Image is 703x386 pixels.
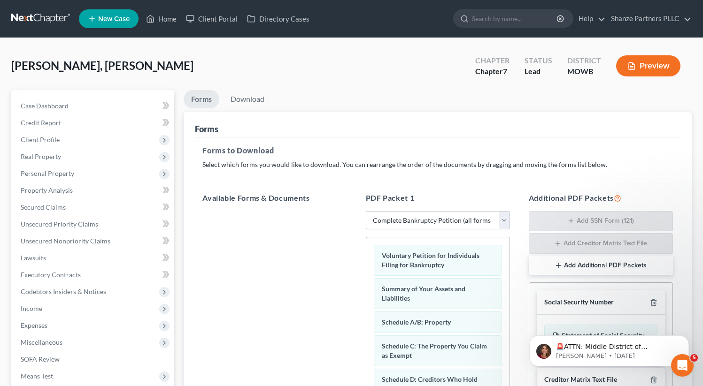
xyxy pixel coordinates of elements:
[21,102,69,110] span: Case Dashboard
[181,10,242,27] a: Client Portal
[529,233,673,254] button: Add Creditor Matrix Text File
[21,372,53,380] span: Means Test
[13,98,174,114] a: Case Dashboard
[21,203,66,211] span: Secured Claims
[202,145,673,156] h5: Forms to Download
[195,123,218,135] div: Forms
[141,10,181,27] a: Home
[690,354,698,362] span: 5
[202,192,347,204] h5: Available Forms & Documents
[41,67,159,149] span: 🚨ATTN: Middle District of [US_STATE] The court has added a new Credit Counseling Field that we ne...
[184,90,219,108] a: Forms
[14,59,174,90] div: message notification from Katie, 3w ago. 🚨ATTN: Middle District of Florida The court has added a ...
[13,351,174,368] a: SOFA Review
[382,342,487,359] span: Schedule C: The Property You Claim as Exempt
[21,68,36,83] img: Profile image for Katie
[21,304,42,312] span: Income
[382,285,465,302] span: Summary of Your Assets and Liabilities
[529,211,673,232] button: Add SSN Form (121)
[13,216,174,233] a: Unsecured Priority Claims
[98,15,130,23] span: New Case
[21,237,110,245] span: Unsecured Nonpriority Claims
[366,192,510,204] h5: PDF Packet 1
[11,59,193,72] span: [PERSON_NAME], [PERSON_NAME]
[472,10,558,27] input: Search by name...
[21,288,106,295] span: Codebtors Insiders & Notices
[21,220,98,228] span: Unsecured Priority Claims
[21,254,46,262] span: Lawsuits
[475,66,510,77] div: Chapter
[616,55,680,76] button: Preview
[475,55,510,66] div: Chapter
[567,55,601,66] div: District
[21,338,62,346] span: Miscellaneous
[671,354,694,377] iframe: Intercom live chat
[503,67,507,76] span: 7
[21,186,73,194] span: Property Analysis
[525,66,552,77] div: Lead
[21,152,61,160] span: Real Property
[21,136,60,144] span: Client Profile
[13,266,174,283] a: Executory Contracts
[21,169,74,177] span: Personal Property
[41,76,162,84] p: Message from Katie, sent 3w ago
[13,182,174,199] a: Property Analysis
[21,271,81,279] span: Executory Contracts
[13,114,174,131] a: Credit Report
[21,119,61,127] span: Credit Report
[382,251,479,269] span: Voluntary Petition for Individuals Filing for Bankruptcy
[202,160,673,169] p: Select which forms you would like to download. You can rearrange the order of the documents by dr...
[567,66,601,77] div: MOWB
[13,250,174,266] a: Lawsuits
[223,90,272,108] a: Download
[13,199,174,216] a: Secured Claims
[525,55,552,66] div: Status
[515,276,703,381] iframe: To enrich screen reader interactions, please activate Accessibility in Grammarly extension settings
[21,321,47,329] span: Expenses
[529,256,673,275] button: Add Additional PDF Packets
[606,10,691,27] a: Shanze Partners PLLC
[242,10,314,27] a: Directory Cases
[382,318,451,326] span: Schedule A/B: Property
[574,10,605,27] a: Help
[13,233,174,250] a: Unsecured Nonpriority Claims
[529,192,673,204] h5: Additional PDF Packets
[21,355,60,363] span: SOFA Review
